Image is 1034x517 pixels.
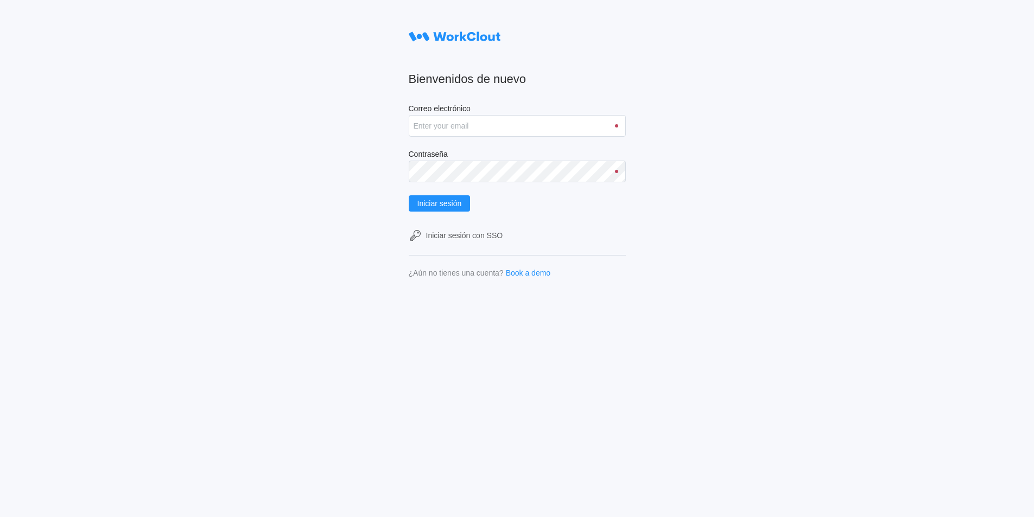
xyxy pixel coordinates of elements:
a: Book a demo [506,269,551,277]
input: Enter your email [409,115,626,137]
label: Correo electrónico [409,104,626,115]
label: Contraseña [409,150,626,161]
span: Iniciar sesión [417,200,462,207]
button: Iniciar sesión [409,195,471,212]
div: Iniciar sesión con SSO [426,231,503,240]
div: ¿Aún no tienes una cuenta? [409,269,504,277]
a: Iniciar sesión con SSO [409,229,626,242]
h2: Bienvenidos de nuevo [409,72,626,87]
